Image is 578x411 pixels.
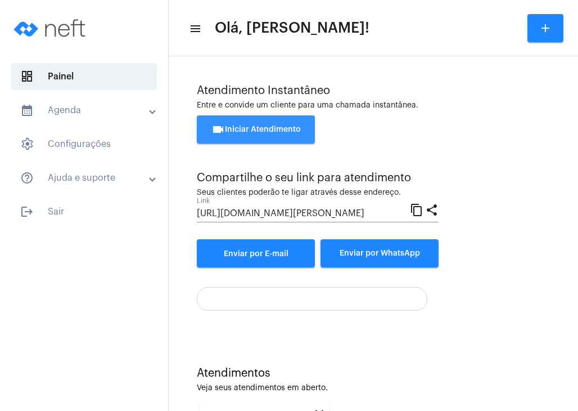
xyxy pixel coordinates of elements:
[224,250,288,258] span: Enviar por E-mail
[7,164,168,191] mat-expansion-panel-header: sidenav iconAjuda e suporte
[197,101,550,110] div: Entre e convide um cliente para uma chamada instantânea.
[539,21,552,35] mat-icon: add
[340,249,420,257] span: Enviar por WhatsApp
[197,384,550,392] div: Veja seus atendimentos em aberto.
[197,84,550,97] div: Atendimento Instantâneo
[20,104,150,117] mat-panel-title: Agenda
[197,115,315,144] button: Iniciar Atendimento
[197,189,439,197] div: Seus clientes poderão te ligar através desse endereço.
[9,6,93,51] img: logo-neft-novo-2.png
[20,70,34,83] span: sidenav icon
[197,367,550,379] div: Atendimentos
[20,104,34,117] mat-icon: sidenav icon
[425,203,439,216] mat-icon: share
[11,131,157,158] span: Configurações
[20,171,34,185] mat-icon: sidenav icon
[11,198,157,225] span: Sair
[211,126,301,133] span: Iniciar Atendimento
[410,203,423,216] mat-icon: content_copy
[211,123,225,136] mat-icon: videocam
[20,137,34,151] span: sidenav icon
[20,171,150,185] mat-panel-title: Ajuda e suporte
[11,63,157,90] span: Painel
[20,205,34,218] mat-icon: sidenav icon
[189,22,200,35] mat-icon: sidenav icon
[215,19,369,37] span: Olá, [PERSON_NAME]!
[320,239,439,267] button: Enviar por WhatsApp
[197,172,439,184] div: Compartilhe o seu link para atendimento
[197,239,315,267] a: Enviar por E-mail
[7,97,168,124] mat-expansion-panel-header: sidenav iconAgenda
